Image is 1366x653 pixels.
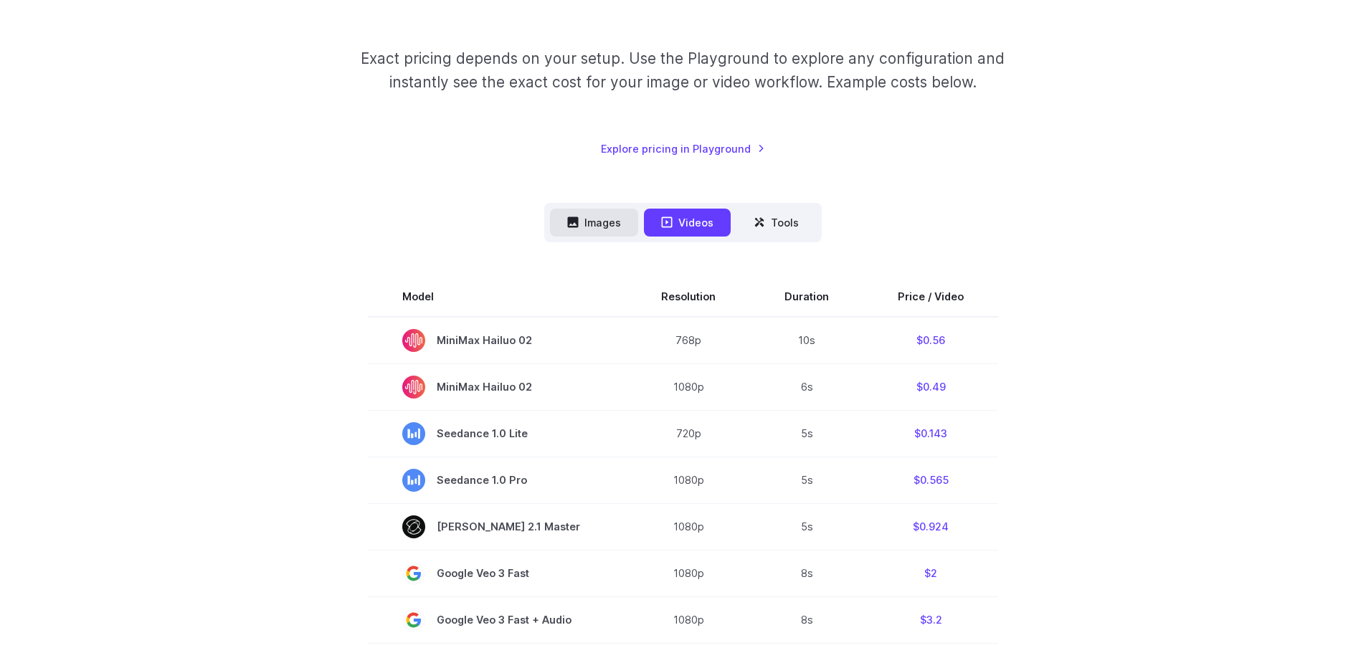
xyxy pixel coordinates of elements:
[333,47,1032,95] p: Exact pricing depends on your setup. Use the Playground to explore any configuration and instantl...
[601,140,765,157] a: Explore pricing in Playground
[750,277,863,317] th: Duration
[863,503,998,550] td: $0.924
[402,609,592,631] span: Google Veo 3 Fast + Audio
[863,277,998,317] th: Price / Video
[368,277,627,317] th: Model
[750,457,863,503] td: 5s
[402,422,592,445] span: Seedance 1.0 Lite
[402,469,592,492] span: Seedance 1.0 Pro
[402,562,592,585] span: Google Veo 3 Fast
[863,363,998,410] td: $0.49
[750,363,863,410] td: 6s
[550,209,638,237] button: Images
[863,457,998,503] td: $0.565
[863,550,998,596] td: $2
[863,317,998,364] td: $0.56
[402,329,592,352] span: MiniMax Hailuo 02
[750,596,863,643] td: 8s
[627,596,750,643] td: 1080p
[627,457,750,503] td: 1080p
[402,376,592,399] span: MiniMax Hailuo 02
[627,410,750,457] td: 720p
[750,317,863,364] td: 10s
[627,277,750,317] th: Resolution
[627,317,750,364] td: 768p
[750,410,863,457] td: 5s
[750,503,863,550] td: 5s
[750,550,863,596] td: 8s
[863,596,998,643] td: $3.2
[627,550,750,596] td: 1080p
[627,363,750,410] td: 1080p
[402,515,592,538] span: [PERSON_NAME] 2.1 Master
[863,410,998,457] td: $0.143
[644,209,731,237] button: Videos
[627,503,750,550] td: 1080p
[736,209,816,237] button: Tools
